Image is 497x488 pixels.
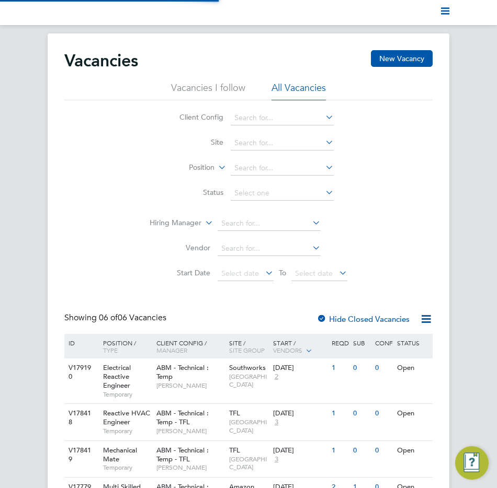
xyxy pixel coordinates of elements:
div: 0 [351,404,372,423]
span: ABM - Technical : Temp [156,363,209,381]
input: Search for... [231,111,334,125]
span: Southworks [229,363,266,372]
span: 06 Vacancies [99,312,166,323]
div: Client Config / [154,334,227,359]
div: Conf [372,334,394,352]
div: 1 [329,441,351,460]
label: Status [163,188,223,197]
div: V179190 [66,358,95,387]
div: 0 [351,358,372,378]
span: TFL [229,446,240,455]
span: [PERSON_NAME] [156,463,224,472]
div: 0 [372,404,394,423]
input: Select one [231,186,334,201]
span: Temporary [103,463,151,472]
span: Select date [221,269,259,278]
div: [DATE] [273,364,326,373]
h2: Vacancies [64,50,138,71]
div: Sub [351,334,372,352]
span: [PERSON_NAME] [156,381,224,390]
span: Manager [156,346,187,354]
input: Search for... [231,161,334,176]
input: Search for... [218,241,321,256]
label: Hiring Manager [141,218,201,228]
li: All Vacancies [272,82,326,100]
div: 0 [372,441,394,460]
span: To [276,266,289,280]
span: 3 [273,418,280,427]
div: ID [66,334,95,352]
div: Showing [64,312,168,323]
label: Site [163,137,223,147]
span: Site Group [229,346,265,354]
span: Mechanical Mate [103,446,137,463]
div: 1 [329,404,351,423]
span: [GEOGRAPHIC_DATA] [229,455,268,471]
div: Position / [95,334,154,359]
div: 0 [372,358,394,378]
span: Temporary [103,427,151,435]
li: Vacancies I follow [171,82,245,100]
div: Open [394,441,431,460]
span: Select date [295,269,333,278]
button: Engage Resource Center [455,446,489,480]
span: 3 [273,455,280,464]
span: [GEOGRAPHIC_DATA] [229,418,268,434]
span: 2 [273,373,280,381]
div: Start / [270,334,329,360]
span: ABM - Technical : Temp - TFL [156,409,209,426]
button: New Vacancy [371,50,433,67]
label: Position [154,162,214,173]
span: [PERSON_NAME] [156,427,224,435]
span: [GEOGRAPHIC_DATA] [229,373,268,389]
span: ABM - Technical : Temp - TFL [156,446,209,463]
span: TFL [229,409,240,417]
span: Vendors [273,346,302,354]
div: [DATE] [273,409,326,418]
input: Search for... [231,136,334,150]
label: Vendor [150,243,210,252]
span: Temporary [103,390,151,399]
span: Type [103,346,118,354]
div: [DATE] [273,446,326,455]
span: Reactive HVAC Engineer [103,409,150,426]
div: V178419 [66,441,95,469]
div: Open [394,358,431,378]
input: Search for... [218,216,321,231]
label: Client Config [163,112,223,122]
div: Reqd [329,334,351,352]
label: Start Date [150,268,210,277]
div: Open [394,404,431,423]
label: Hide Closed Vacancies [317,314,410,324]
div: 0 [351,441,372,460]
div: 1 [329,358,351,378]
span: 06 of [99,312,118,323]
span: Electrical Reactive Engineer [103,363,131,390]
div: Site / [227,334,270,359]
div: Status [394,334,431,352]
div: V178418 [66,404,95,432]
